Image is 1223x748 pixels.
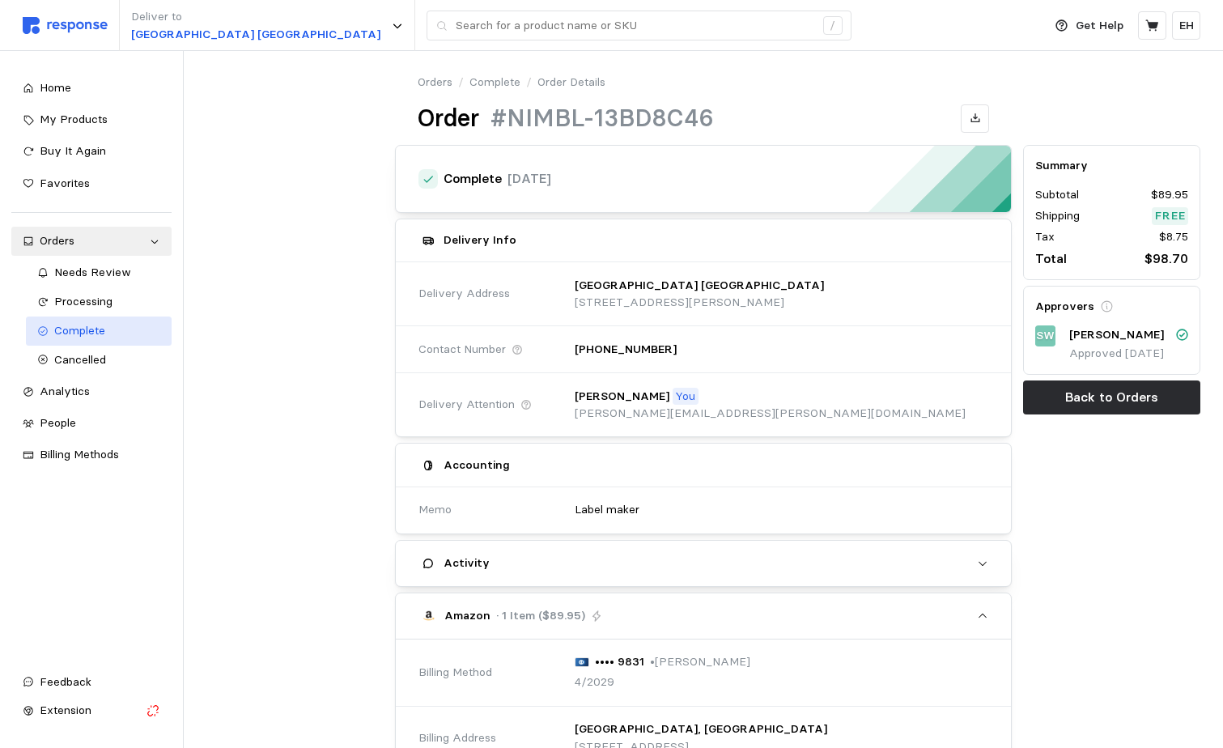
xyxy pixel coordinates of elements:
[131,26,380,44] p: [GEOGRAPHIC_DATA] [GEOGRAPHIC_DATA]
[575,388,669,406] p: [PERSON_NAME]
[1069,345,1188,363] p: Approved [DATE]
[650,653,750,671] p: • [PERSON_NAME]
[1035,186,1079,204] p: Subtotal
[40,80,71,95] span: Home
[418,285,510,303] span: Delivery Address
[1172,11,1200,40] button: EH
[40,176,90,190] span: Favorites
[496,607,585,625] p: · 1 Item ($89.95)
[575,657,589,667] img: svg%3e
[418,501,452,519] span: Memo
[1144,249,1188,269] p: $98.70
[1151,186,1188,204] p: $89.95
[11,668,172,697] button: Feedback
[1046,11,1133,41] button: Get Help
[1036,327,1055,345] p: SW
[26,258,172,287] a: Needs Review
[11,440,172,470] a: Billing Methods
[575,341,677,359] p: [PHONE_NUMBER]
[507,168,551,189] p: [DATE]
[418,74,452,91] a: Orders
[40,143,106,158] span: Buy It Again
[1155,207,1186,225] p: Free
[1159,228,1188,246] p: $8.75
[418,103,479,134] h1: Order
[40,112,108,126] span: My Products
[11,137,172,166] a: Buy It Again
[1035,298,1094,315] h5: Approvers
[575,720,827,738] p: [GEOGRAPHIC_DATA], [GEOGRAPHIC_DATA]
[26,317,172,346] a: Complete
[575,277,824,295] p: [GEOGRAPHIC_DATA] [GEOGRAPHIC_DATA]
[1035,157,1188,174] h5: Summary
[26,346,172,375] a: Cancelled
[575,501,639,519] p: Label maker
[11,377,172,406] a: Analytics
[40,415,76,430] span: People
[1069,326,1164,344] p: [PERSON_NAME]
[396,593,1011,639] button: Amazon· 1 Item ($89.95)
[575,674,614,691] p: 4/2029
[490,103,714,134] h1: #NIMBL-13BD8C46
[1035,207,1080,225] p: Shipping
[1035,249,1067,269] p: Total
[1035,228,1055,246] p: Tax
[54,352,106,367] span: Cancelled
[11,74,172,103] a: Home
[40,232,143,250] div: Orders
[456,11,814,40] input: Search for a product name or SKU
[11,227,172,256] a: Orders
[458,74,464,91] p: /
[418,341,506,359] span: Contact Number
[823,16,843,36] div: /
[444,555,490,572] h5: Activity
[595,653,644,671] p: •••• 9831
[575,294,824,312] p: [STREET_ADDRESS][PERSON_NAME]
[1023,380,1200,414] button: Back to Orders
[469,74,520,91] a: Complete
[40,703,91,717] span: Extension
[131,8,380,26] p: Deliver to
[575,405,966,423] p: [PERSON_NAME][EMAIL_ADDRESS][PERSON_NAME][DOMAIN_NAME]
[11,105,172,134] a: My Products
[40,384,90,398] span: Analytics
[444,457,510,474] h5: Accounting
[418,396,515,414] span: Delivery Attention
[396,541,1011,586] button: Activity
[26,287,172,317] a: Processing
[444,232,516,249] h5: Delivery Info
[40,674,91,689] span: Feedback
[444,607,490,625] p: Amazon
[526,74,532,91] p: /
[54,294,113,308] span: Processing
[11,409,172,438] a: People
[23,17,108,34] img: svg%3e
[1076,17,1123,35] p: Get Help
[11,169,172,198] a: Favorites
[444,170,502,189] h4: Complete
[675,388,695,406] p: You
[54,265,131,279] span: Needs Review
[537,74,605,91] p: Order Details
[1179,17,1194,35] p: EH
[40,447,119,461] span: Billing Methods
[1065,387,1158,407] p: Back to Orders
[54,323,105,338] span: Complete
[11,696,172,725] button: Extension
[418,729,496,747] span: Billing Address
[418,664,492,682] span: Billing Method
